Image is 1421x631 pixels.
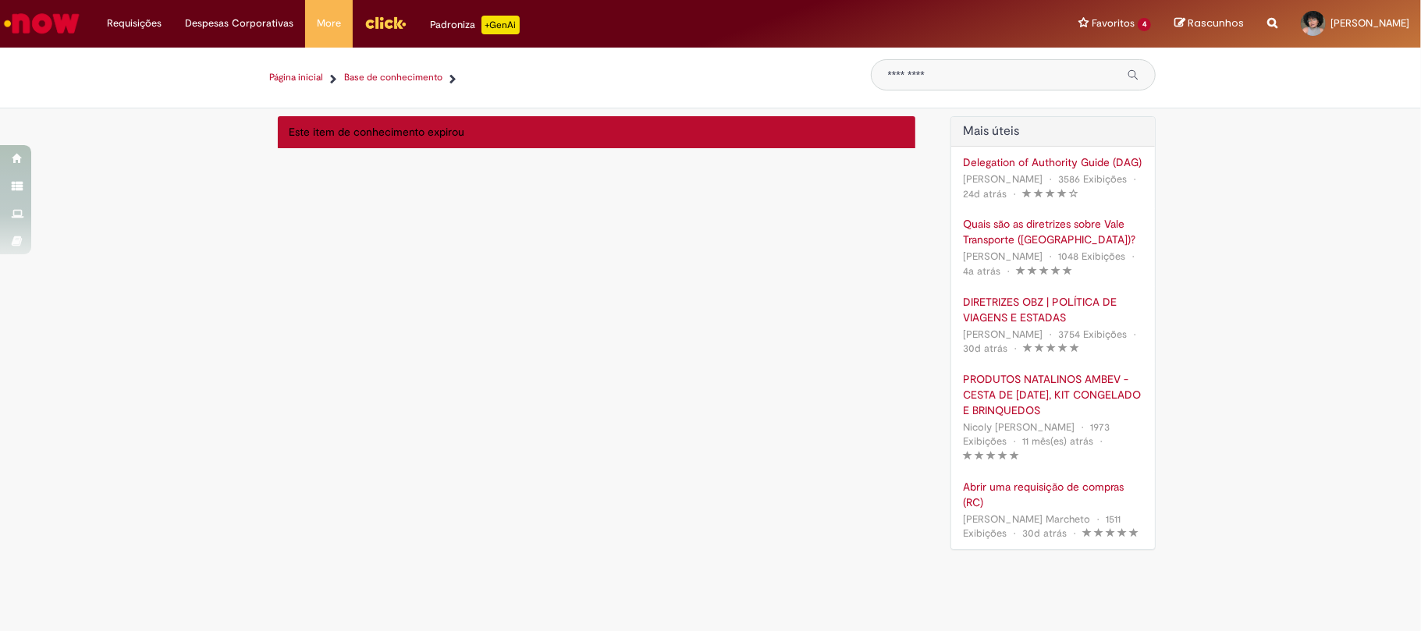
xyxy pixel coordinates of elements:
[278,116,916,148] div: Este item de conhecimento expirou
[963,328,1043,341] span: [PERSON_NAME]
[1022,434,1093,448] span: 11 mês(es) atrás
[2,8,82,39] img: ServiceNow
[1093,509,1103,530] span: •
[963,479,1143,510] a: Abrir uma requisição de compras (RC)
[481,16,520,34] p: +GenAi
[1330,16,1409,30] span: [PERSON_NAME]
[317,16,341,31] span: More
[963,420,1110,448] span: 1973 Exibições
[1138,18,1151,31] span: 4
[963,420,1075,434] span: Nicoly [PERSON_NAME]
[270,71,324,84] a: Página inicial
[1046,246,1055,267] span: •
[1058,250,1125,263] span: 1048 Exibições
[1004,261,1013,282] span: •
[963,342,1007,355] span: 30d atrás
[185,16,293,31] span: Despesas Corporativas
[963,172,1043,186] span: [PERSON_NAME]
[963,125,1143,139] h2: Artigos Mais Úteis
[963,187,1007,200] time: 04/08/2025 15:44:51
[1188,16,1244,30] span: Rascunhos
[963,187,1007,200] span: 24d atrás
[1046,168,1055,190] span: •
[963,512,1121,541] span: 1511 Exibições
[107,16,162,31] span: Requisições
[1022,526,1067,540] time: 29/07/2025 17:40:52
[430,16,520,34] div: Padroniza
[963,371,1143,418] a: PRODUTOS NATALINOS AMBEV - CESTA DE [DATE], KIT CONGELADO E BRINQUEDOS
[963,154,1143,170] a: Delegation of Authority Guide (DAG)
[1058,328,1127,341] span: 3754 Exibições
[963,216,1143,247] a: Quais são as diretrizes sobre Vale Transporte ([GEOGRAPHIC_DATA])?
[963,294,1143,325] a: DIRETRIZES OBZ | POLÍTICA DE VIAGENS E ESTADAS
[963,342,1007,355] time: 29/07/2025 17:40:49
[1130,324,1139,345] span: •
[1070,523,1079,544] span: •
[1174,16,1244,31] a: Rascunhos
[1022,526,1067,540] span: 30d atrás
[1096,431,1106,452] span: •
[1092,16,1135,31] span: Favoritos
[963,264,1000,278] span: 4a atrás
[1011,338,1020,359] span: •
[963,250,1043,263] span: [PERSON_NAME]
[1078,417,1087,438] span: •
[1010,431,1019,452] span: •
[1010,523,1019,544] span: •
[1046,324,1055,345] span: •
[963,264,1000,278] time: 29/10/2021 14:50:07
[1022,434,1093,448] time: 01/10/2024 16:25:30
[951,147,1155,549] div: Artigos Mais Úteis
[1058,172,1127,186] span: 3586 Exibições
[1010,183,1019,204] span: •
[364,11,407,34] img: click_logo_yellow_360x200.png
[345,71,443,84] a: Base de conhecimento
[1128,246,1138,267] span: •
[963,512,1090,526] span: [PERSON_NAME] Marcheto
[1130,168,1139,190] span: •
